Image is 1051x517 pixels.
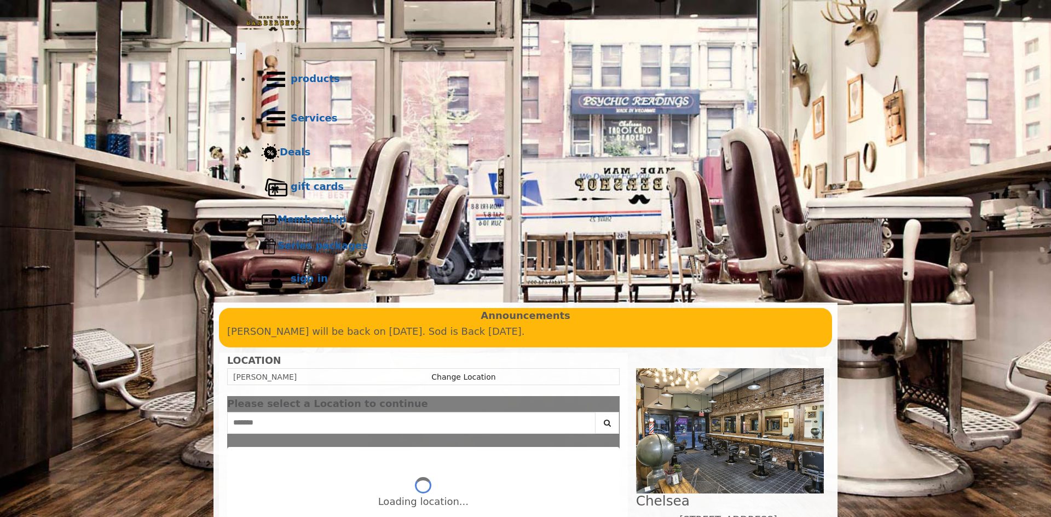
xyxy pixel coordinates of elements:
[278,213,346,225] b: Membership
[261,264,291,294] img: sign in
[251,233,822,259] a: Series packagesSeries packages
[378,494,469,510] div: Loading location...
[291,181,344,192] b: gift cards
[261,104,291,133] img: Services
[251,99,822,138] a: ServicesServices
[481,308,570,324] b: Announcements
[261,172,291,202] img: Gift cards
[227,355,281,366] b: LOCATION
[251,207,822,233] a: MembershipMembership
[251,259,822,299] a: sign insign in
[261,238,278,254] img: Series packages
[291,272,328,284] b: sign in
[227,398,428,409] span: Please select a Location to continue
[291,112,338,124] b: Services
[240,45,242,56] span: .
[251,60,822,99] a: Productsproducts
[251,138,822,167] a: DealsDeals
[227,412,620,439] div: Center Select
[233,373,297,381] span: [PERSON_NAME]
[229,47,236,54] input: menu toggle
[291,73,340,84] b: products
[280,146,310,158] b: Deals
[603,400,620,408] button: close dialog
[227,412,596,434] input: Search Center
[227,324,824,340] p: [PERSON_NAME] will be back on [DATE]. Sod is Back [DATE].
[236,43,246,60] button: menu toggle
[431,373,495,381] a: Change Location
[601,419,614,427] i: Search button
[261,212,278,228] img: Membership
[278,240,368,251] b: Series packages
[261,143,280,162] img: Deals
[261,65,291,94] img: Products
[636,493,824,508] h2: Chelsea
[251,167,822,207] a: Gift cardsgift cards
[229,6,317,41] img: Made Man Barbershop logo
